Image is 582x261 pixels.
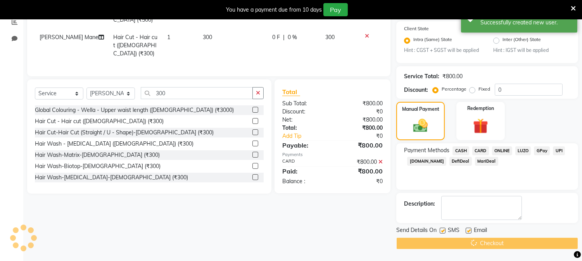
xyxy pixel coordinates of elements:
span: LUZO [515,146,531,155]
div: ₹800.00 [333,100,389,108]
span: | [283,33,285,41]
div: ₹0 [342,132,389,140]
span: 0 % [288,33,297,41]
label: Client State [404,25,429,32]
span: 0 F [272,33,280,41]
div: Hair Wash-Matrix-[DEMOGRAPHIC_DATA] (₹300) [35,151,160,159]
span: 1 [167,34,170,41]
img: _cash.svg [409,117,432,134]
span: [PERSON_NAME] Mane [40,34,98,41]
a: Add Tip [276,132,342,140]
div: Description: [404,200,435,208]
div: Hair Wash-[MEDICAL_DATA]-[DEMOGRAPHIC_DATA] (₹300) [35,173,188,182]
small: Hint : IGST will be applied [493,47,570,54]
label: Inter (Other) State [503,36,541,45]
span: MariDeal [475,157,498,166]
small: Hint : CGST + SGST will be applied [404,47,481,54]
label: Redemption [467,105,494,112]
div: Payable: [276,141,333,150]
div: Sub Total: [276,100,333,108]
span: UPI [553,146,565,155]
span: Hair Cut - Hair cut ([DEMOGRAPHIC_DATA]) (₹300) [114,34,158,57]
div: Hair Wash-Biotop-[DEMOGRAPHIC_DATA] (₹300) [35,162,161,170]
div: Discount: [276,108,333,116]
div: ₹800.00 [333,167,389,176]
div: You have a payment due from 10 days [226,6,322,14]
span: Payment Methods [404,146,449,155]
div: Payments [282,151,383,158]
div: ₹800.00 [333,116,389,124]
div: Total: [276,124,333,132]
span: Send Details On [396,226,437,236]
div: Paid: [276,167,333,176]
span: [DOMAIN_NAME] [407,157,446,166]
div: Hair Cut - Hair cut ([DEMOGRAPHIC_DATA]) (₹300) [35,117,164,125]
div: Discount: [404,86,428,94]
span: Email [474,226,487,236]
input: Search or Scan [141,87,253,99]
label: Manual Payment [402,106,439,113]
div: Successfully created new user. [480,19,572,27]
span: CARD [472,146,489,155]
div: ₹800.00 [333,158,389,166]
label: Percentage [442,86,466,93]
div: Balance : [276,177,333,185]
div: Hair Wash - [MEDICAL_DATA] ([DEMOGRAPHIC_DATA]) (₹300) [35,140,193,148]
div: CARD [276,158,333,166]
span: 300 [326,34,335,41]
label: Intra (Same) State [413,36,452,45]
span: DefiDeal [449,157,472,166]
span: 300 [203,34,212,41]
div: ₹800.00 [333,141,389,150]
div: Global Colouring - Wella - Upper waist length ([DEMOGRAPHIC_DATA]) (₹3000) [35,106,234,114]
img: _gift.svg [468,117,493,136]
div: ₹0 [333,177,389,185]
button: Pay [323,3,348,16]
span: GPay [534,146,550,155]
label: Fixed [478,86,490,93]
span: Total [282,88,300,96]
span: SMS [448,226,459,236]
div: ₹0 [333,108,389,116]
span: ONLINE [492,146,512,155]
div: Service Total: [404,72,439,81]
span: CASH [452,146,469,155]
div: ₹800.00 [442,72,463,81]
div: Hair Cut-Hair Cut (Straight / U - Shape)-[DEMOGRAPHIC_DATA] (₹300) [35,129,214,137]
div: ₹800.00 [333,124,389,132]
div: Net: [276,116,333,124]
